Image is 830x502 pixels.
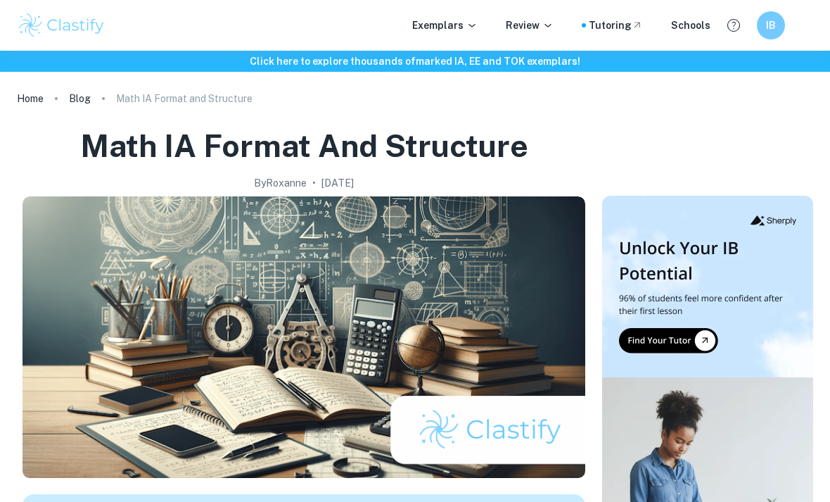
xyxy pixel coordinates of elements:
h1: Math IA Format and Structure [80,125,528,167]
p: Review [506,18,554,33]
button: Help and Feedback [722,13,746,37]
a: Schools [671,18,710,33]
img: Math IA Format and Structure cover image [23,196,585,478]
h2: [DATE] [321,175,354,191]
h6: Click here to explore thousands of marked IA, EE and TOK exemplars ! [3,54,827,69]
a: Tutoring [589,18,643,33]
a: Home [17,89,44,108]
h6: IB [763,18,779,33]
img: Clastify logo [17,11,106,39]
p: Exemplars [412,18,478,33]
p: Math IA Format and Structure [116,91,253,106]
p: • [312,175,316,191]
a: Blog [69,89,91,108]
h2: By Roxanne [254,175,307,191]
button: IB [757,11,785,39]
